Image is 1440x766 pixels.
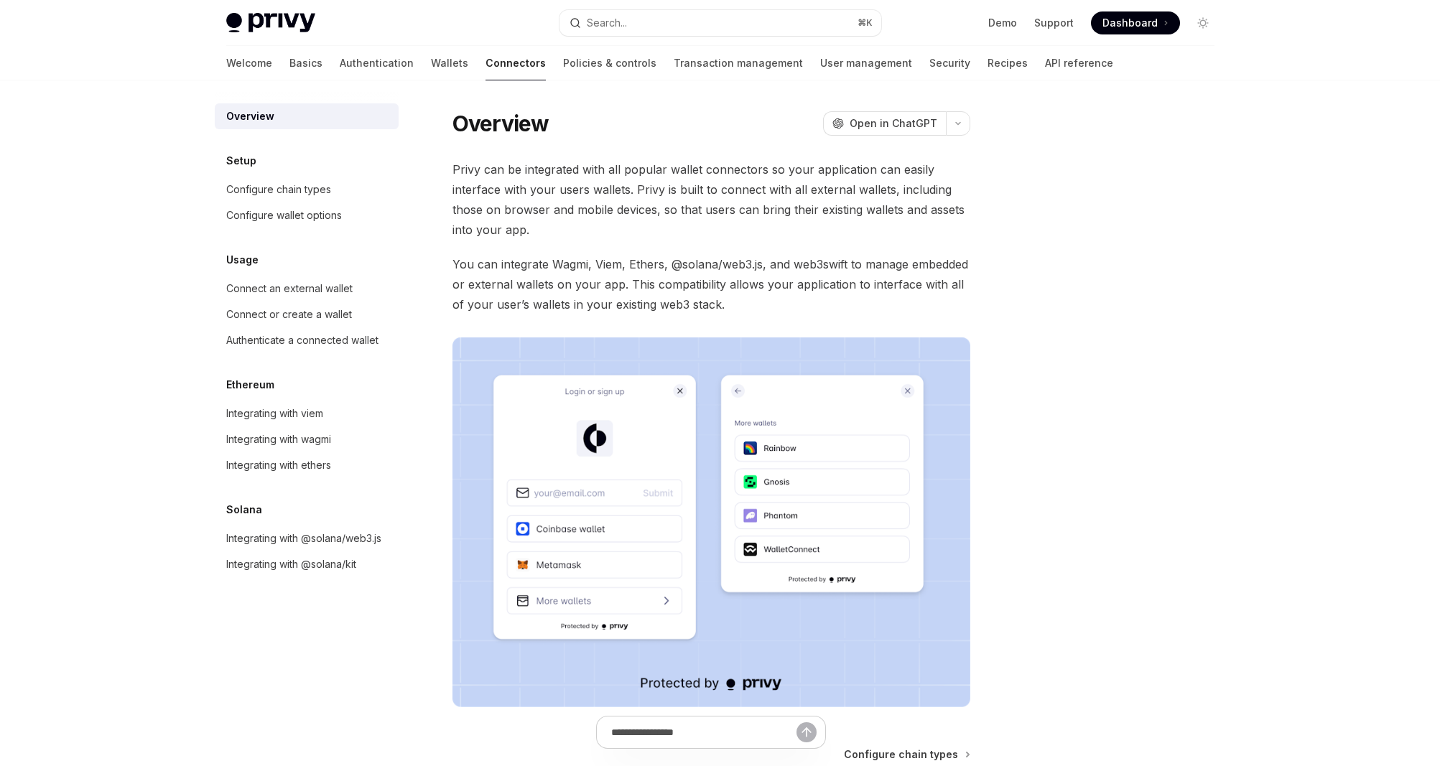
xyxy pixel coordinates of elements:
a: Configure wallet options [215,202,399,228]
a: Configure chain types [215,177,399,202]
a: API reference [1045,46,1113,80]
a: Support [1034,16,1074,30]
a: Dashboard [1091,11,1180,34]
a: User management [820,46,912,80]
span: Privy can be integrated with all popular wallet connectors so your application can easily interfa... [452,159,970,240]
h5: Usage [226,251,259,268]
a: Overview [215,103,399,129]
span: You can integrate Wagmi, Viem, Ethers, @solana/web3.js, and web3swift to manage embedded or exter... [452,254,970,314]
button: Send message [796,722,817,742]
div: Connect an external wallet [226,280,353,297]
div: Integrating with @solana/web3.js [226,530,381,547]
button: Toggle dark mode [1192,11,1214,34]
a: Basics [289,46,322,80]
div: Integrating with ethers [226,457,331,474]
img: Connectors3 [452,337,970,707]
span: Open in ChatGPT [850,116,937,131]
span: Dashboard [1102,16,1158,30]
a: Integrating with viem [215,401,399,426]
h5: Setup [226,152,256,169]
a: Wallets [431,46,468,80]
a: Authentication [340,46,414,80]
a: Integrating with @solana/kit [215,551,399,577]
a: Connect an external wallet [215,276,399,302]
a: Integrating with @solana/web3.js [215,526,399,551]
div: Connect or create a wallet [226,306,352,323]
h1: Overview [452,111,549,136]
div: Integrating with wagmi [226,431,331,448]
h5: Solana [226,501,262,518]
div: Integrating with viem [226,405,323,422]
a: Policies & controls [563,46,656,80]
div: Search... [587,14,627,32]
a: Integrating with wagmi [215,426,399,452]
a: Connectors [486,46,546,80]
img: light logo [226,13,315,33]
div: Configure chain types [226,181,331,198]
a: Connect or create a wallet [215,302,399,327]
span: ⌘ K [858,17,873,29]
div: Overview [226,108,274,125]
div: Integrating with @solana/kit [226,556,356,573]
a: Recipes [988,46,1028,80]
h5: Ethereum [226,376,274,393]
a: Integrating with ethers [215,452,399,478]
a: Demo [988,16,1017,30]
a: Authenticate a connected wallet [215,327,399,353]
a: Welcome [226,46,272,80]
div: Configure wallet options [226,207,342,224]
button: Open in ChatGPT [823,111,946,136]
a: Security [929,46,970,80]
div: Authenticate a connected wallet [226,332,378,349]
button: Search...⌘K [559,10,881,36]
a: Transaction management [674,46,803,80]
